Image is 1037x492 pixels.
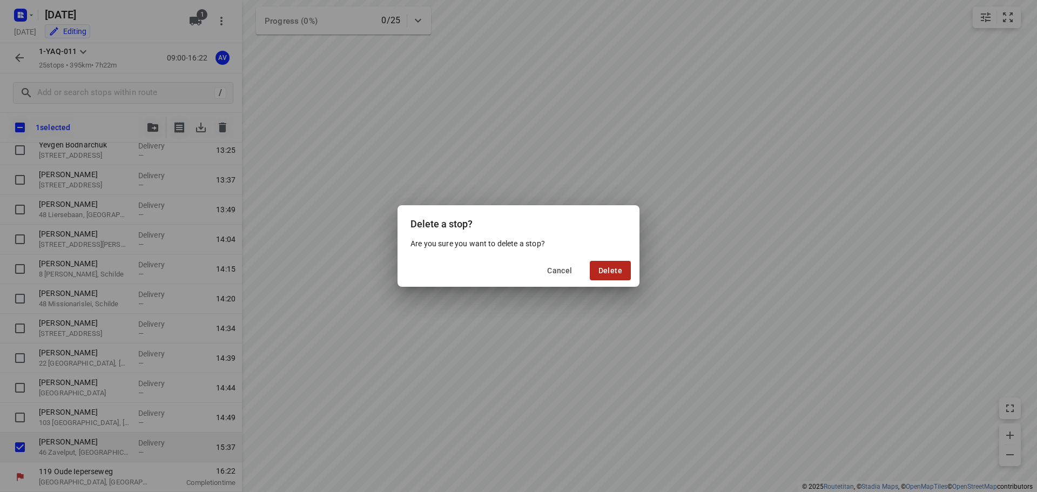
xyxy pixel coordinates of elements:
[598,266,622,275] span: Delete
[547,266,572,275] span: Cancel
[410,238,627,249] p: Are you sure you want to delete a stop?
[398,205,639,238] div: Delete a stop?
[590,261,631,280] button: Delete
[538,261,581,280] button: Cancel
